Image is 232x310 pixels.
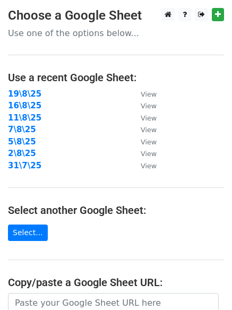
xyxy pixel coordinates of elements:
a: View [130,161,157,170]
small: View [141,162,157,170]
a: 19\8\25 [8,89,41,99]
a: 7\8\25 [8,125,36,134]
small: View [141,150,157,158]
a: View [130,137,157,147]
a: View [130,101,157,110]
a: View [130,149,157,158]
a: 2\8\25 [8,149,36,158]
a: 16\8\25 [8,101,41,110]
a: 5\8\25 [8,137,36,147]
small: View [141,126,157,134]
small: View [141,114,157,122]
a: 11\8\25 [8,113,41,123]
small: View [141,102,157,110]
a: Select... [8,225,48,241]
a: View [130,89,157,99]
small: View [141,90,157,98]
a: View [130,113,157,123]
h4: Copy/paste a Google Sheet URL: [8,276,224,289]
h3: Choose a Google Sheet [8,8,224,23]
a: View [130,125,157,134]
a: 31\7\25 [8,161,41,170]
h4: Use a recent Google Sheet: [8,71,224,84]
p: Use one of the options below... [8,28,224,39]
h4: Select another Google Sheet: [8,204,224,217]
small: View [141,138,157,146]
